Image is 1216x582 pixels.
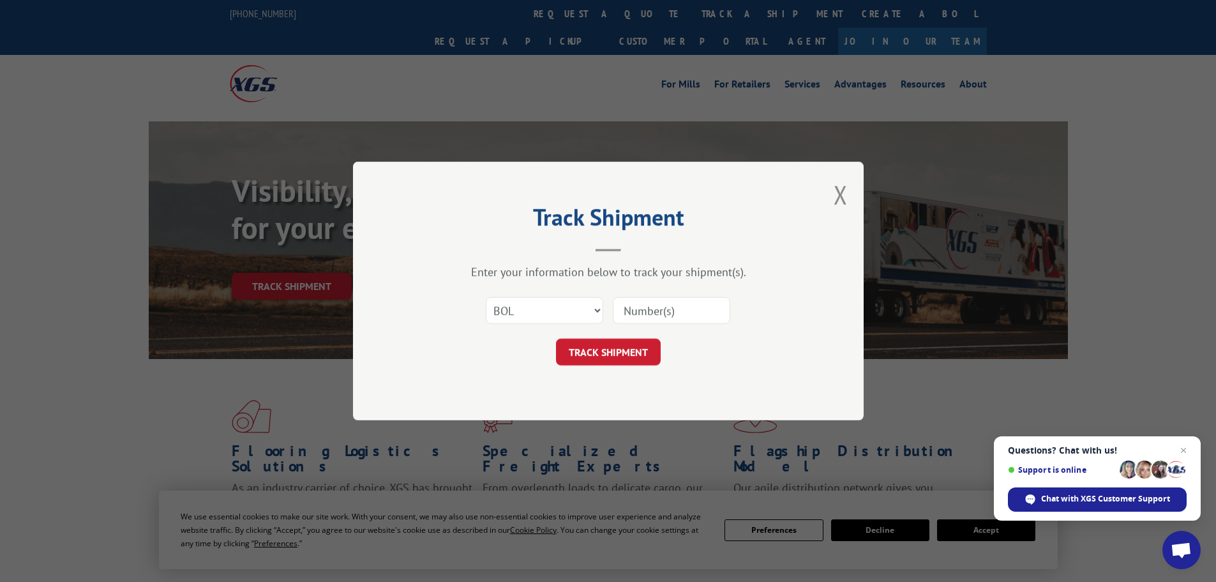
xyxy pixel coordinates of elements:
[1008,487,1187,512] div: Chat with XGS Customer Support
[613,297,730,324] input: Number(s)
[1008,445,1187,456] span: Questions? Chat with us!
[417,264,800,279] div: Enter your information below to track your shipment(s).
[1041,493,1170,505] span: Chat with XGS Customer Support
[834,178,848,211] button: Close modal
[1176,443,1191,458] span: Close chat
[1008,465,1115,475] span: Support is online
[556,339,661,365] button: TRACK SHIPMENT
[417,208,800,233] h2: Track Shipment
[1162,531,1201,569] div: Open chat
